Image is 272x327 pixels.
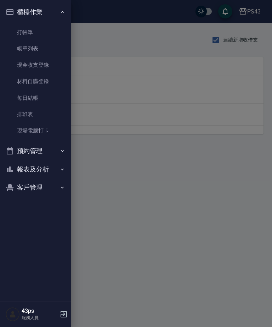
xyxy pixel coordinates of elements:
a: 材料自購登錄 [3,73,68,89]
p: 服務人員 [22,315,58,321]
h5: 43ps [22,307,58,315]
img: Person [6,307,20,321]
a: 每日結帳 [3,90,68,106]
button: 預約管理 [3,142,68,160]
a: 排班表 [3,106,68,122]
button: 報表及分析 [3,160,68,179]
a: 現金收支登錄 [3,57,68,73]
a: 現場電腦打卡 [3,122,68,139]
a: 打帳單 [3,24,68,40]
a: 帳單列表 [3,40,68,57]
button: 客戶管理 [3,178,68,197]
button: 櫃檯作業 [3,3,68,21]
